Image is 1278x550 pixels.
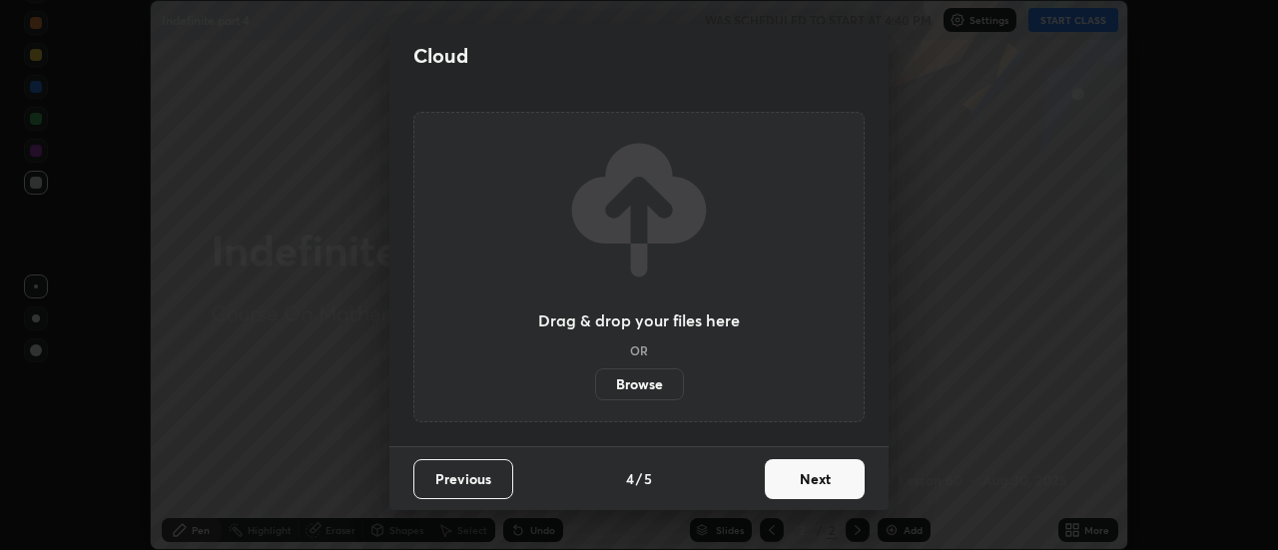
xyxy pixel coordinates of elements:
h5: OR [630,344,648,356]
h4: 4 [626,468,634,489]
button: Previous [413,459,513,499]
h3: Drag & drop your files here [538,312,740,328]
h4: 5 [644,468,652,489]
h4: / [636,468,642,489]
h2: Cloud [413,43,468,69]
button: Next [765,459,865,499]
